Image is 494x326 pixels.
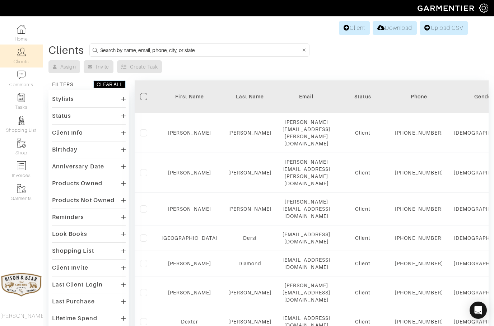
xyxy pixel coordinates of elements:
div: [PHONE_NUMBER] [395,289,443,296]
div: Open Intercom Messenger [470,302,487,319]
div: Client [341,260,384,267]
div: [PHONE_NUMBER] [395,318,443,325]
div: Phone [395,93,443,100]
div: Client [341,318,384,325]
div: CLEAR ALL [97,81,122,88]
img: clients-icon-6bae9207a08558b7cb47a8932f037763ab4055f8c8b6bfacd5dc20c3e0201464.png [17,47,26,56]
div: Client Info [52,129,83,136]
a: Client [339,21,370,35]
img: comment-icon-a0a6a9ef722e966f86d9cbdc48e553b5cf19dbc54f86b18d962a5391bc8f6eb6.png [17,70,26,79]
div: Last Client Login [52,281,103,288]
div: Client [341,205,384,213]
div: [PERSON_NAME][EMAIL_ADDRESS][DOMAIN_NAME] [283,282,331,303]
div: FILTERS [52,81,73,88]
div: Birthday [52,146,78,153]
div: [PERSON_NAME][EMAIL_ADDRESS][PERSON_NAME][DOMAIN_NAME] [283,118,331,147]
div: [PHONE_NUMBER] [395,260,443,267]
div: [PHONE_NUMBER] [395,169,443,176]
a: [PERSON_NAME] [228,319,272,325]
div: Reminders [52,214,84,221]
input: Search by name, email, phone, city, or state [100,46,301,55]
th: Toggle SortBy [156,80,223,113]
div: Shopping List [52,247,94,255]
div: Status [52,112,71,120]
div: First Name [162,93,218,100]
img: garmentier-logo-header-white-b43fb05a5012e4ada735d5af1a66efaba907eab6374d6393d1fbf88cb4ef424d.png [414,2,479,14]
a: [PERSON_NAME] [168,290,211,295]
div: Last Purchase [52,298,95,305]
a: Dexter [181,319,198,325]
div: Last Name [228,93,272,100]
div: Client [341,289,384,296]
img: garments-icon-b7da505a4dc4fd61783c78ac3ca0ef83fa9d6f193b1c9dc38574b1d14d53ca28.png [17,184,26,193]
div: Stylists [52,96,74,103]
div: [EMAIL_ADDRESS][DOMAIN_NAME] [283,256,331,271]
div: Client [341,234,384,242]
th: Toggle SortBy [223,80,277,113]
a: [PERSON_NAME] [168,261,211,266]
a: [PERSON_NAME] [228,206,272,212]
div: Products Owned [52,180,102,187]
th: Toggle SortBy [336,80,390,113]
a: [PERSON_NAME] [228,170,272,176]
img: reminder-icon-8004d30b9f0a5d33ae49ab947aed9ed385cf756f9e5892f1edd6e32f2345188e.png [17,93,26,102]
div: Anniversary Date [52,163,104,170]
div: [PERSON_NAME][EMAIL_ADDRESS][PERSON_NAME][DOMAIN_NAME] [283,158,331,187]
a: [PERSON_NAME] [228,130,272,136]
a: [PERSON_NAME] [168,206,211,212]
div: Email [283,93,331,100]
a: [PERSON_NAME] [168,170,211,176]
div: Client [341,169,384,176]
div: [PHONE_NUMBER] [395,205,443,213]
img: gear-icon-white-bd11855cb880d31180b6d7d6211b90ccbf57a29d726f0c71d8c61bd08dd39cc2.png [479,4,488,13]
div: [PERSON_NAME][EMAIL_ADDRESS][DOMAIN_NAME] [283,198,331,220]
div: Client Invite [52,264,88,271]
div: [PHONE_NUMBER] [395,129,443,136]
a: Diamond [238,261,261,266]
img: dashboard-icon-dbcd8f5a0b271acd01030246c82b418ddd0df26cd7fceb0bd07c9910d44c42f6.png [17,25,26,34]
div: [EMAIL_ADDRESS][DOMAIN_NAME] [283,231,331,245]
div: [PHONE_NUMBER] [395,234,443,242]
img: orders-icon-0abe47150d42831381b5fb84f609e132dff9fe21cb692f30cb5eec754e2cba89.png [17,161,26,170]
button: CLEAR ALL [93,80,126,88]
a: Derst [243,235,257,241]
div: Lifetime Spend [52,315,97,322]
div: Look Books [52,230,88,238]
a: [PERSON_NAME] [168,130,211,136]
img: garments-icon-b7da505a4dc4fd61783c78ac3ca0ef83fa9d6f193b1c9dc38574b1d14d53ca28.png [17,139,26,148]
div: Products Not Owned [52,197,115,204]
a: [GEOGRAPHIC_DATA] [162,235,218,241]
img: stylists-icon-eb353228a002819b7ec25b43dbf5f0378dd9e0616d9560372ff212230b889e62.png [17,116,26,125]
a: [PERSON_NAME] [228,290,272,295]
div: Client [341,129,384,136]
div: Status [341,93,384,100]
a: Upload CSV [420,21,468,35]
a: Download [373,21,417,35]
div: Clients [48,47,84,54]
